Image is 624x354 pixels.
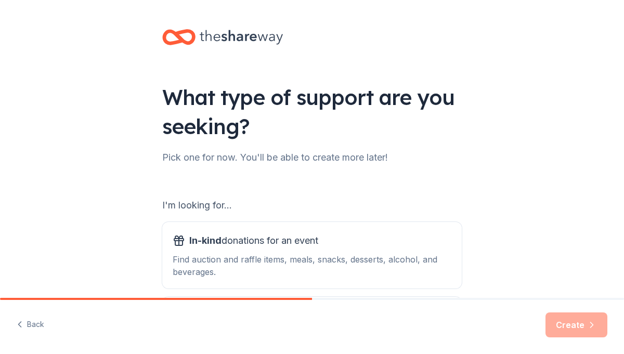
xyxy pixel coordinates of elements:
button: In-kinddonations for an eventFind auction and raffle items, meals, snacks, desserts, alcohol, and... [162,222,462,289]
div: I'm looking for... [162,197,462,214]
span: donations for an event [189,232,318,249]
div: Pick one for now. You'll be able to create more later! [162,149,462,166]
button: Back [17,314,44,336]
div: What type of support are you seeking? [162,83,462,141]
div: Find auction and raffle items, meals, snacks, desserts, alcohol, and beverages. [173,253,451,278]
span: In-kind [189,235,222,246]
